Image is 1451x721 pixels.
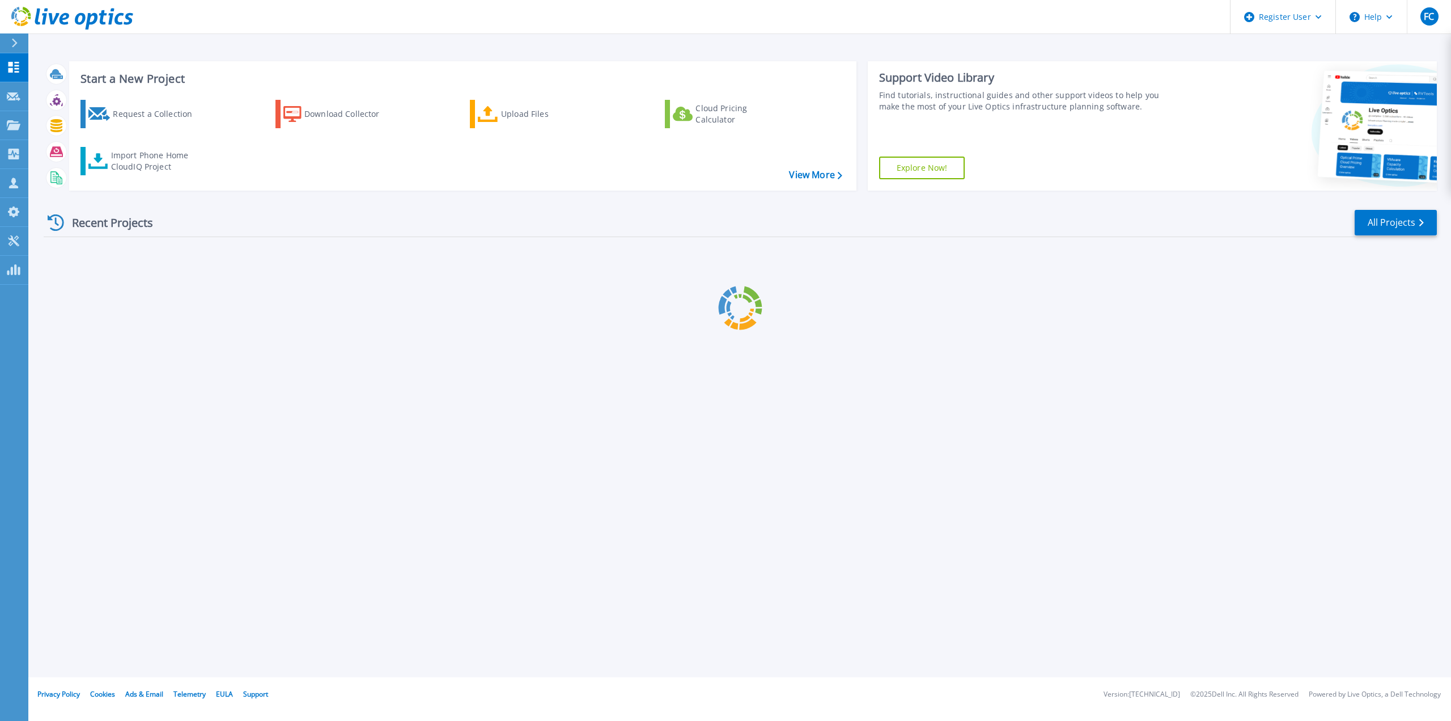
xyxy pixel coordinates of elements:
[304,103,395,125] div: Download Collector
[44,209,168,237] div: Recent Projects
[80,100,207,128] a: Request a Collection
[1355,210,1437,235] a: All Projects
[1104,691,1180,698] li: Version: [TECHNICAL_ID]
[470,100,596,128] a: Upload Files
[125,689,163,699] a: Ads & Email
[789,170,842,180] a: View More
[1309,691,1441,698] li: Powered by Live Optics, a Dell Technology
[695,103,786,125] div: Cloud Pricing Calculator
[216,689,233,699] a: EULA
[879,70,1173,85] div: Support Video Library
[1424,12,1434,21] span: FC
[111,150,200,172] div: Import Phone Home CloudIQ Project
[243,689,268,699] a: Support
[90,689,115,699] a: Cookies
[275,100,402,128] a: Download Collector
[113,103,203,125] div: Request a Collection
[501,103,592,125] div: Upload Files
[37,689,80,699] a: Privacy Policy
[80,73,842,85] h3: Start a New Project
[879,90,1173,112] div: Find tutorials, instructional guides and other support videos to help you make the most of your L...
[1190,691,1299,698] li: © 2025 Dell Inc. All Rights Reserved
[173,689,206,699] a: Telemetry
[879,157,965,179] a: Explore Now!
[665,100,791,128] a: Cloud Pricing Calculator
